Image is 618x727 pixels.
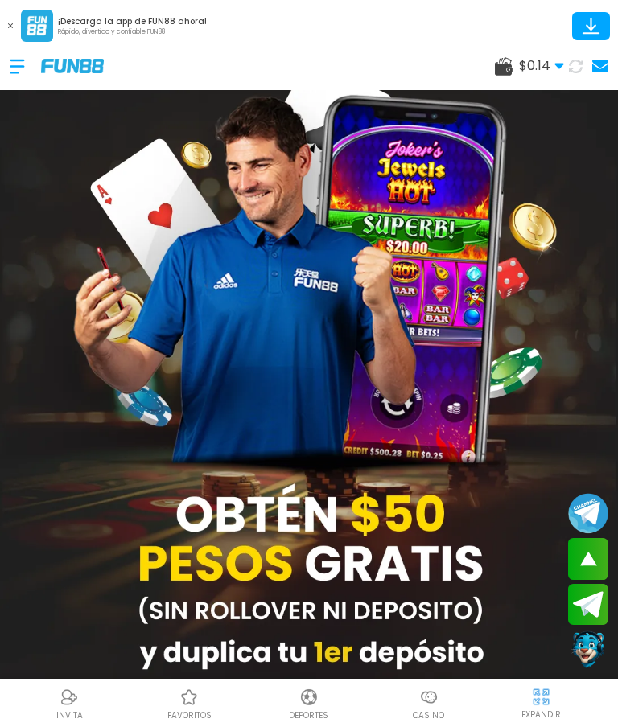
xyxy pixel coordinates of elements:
[419,688,439,707] img: Casino
[299,688,319,707] img: Deportes
[369,685,488,721] a: CasinoCasinoCasino
[60,688,79,707] img: Referral
[56,709,83,721] p: INVITA
[568,629,608,671] button: Contact customer service
[568,538,608,580] button: scroll up
[568,584,608,626] button: Join telegram
[58,15,207,27] p: ¡Descarga la app de FUN88 ahora!
[179,688,199,707] img: Casino Favoritos
[413,709,444,721] p: Casino
[531,687,551,707] img: hide
[58,27,207,37] p: Rápido, divertido y confiable FUN88
[10,685,130,721] a: ReferralReferralINVITA
[21,10,53,42] img: App Logo
[167,709,212,721] p: favoritos
[289,709,328,721] p: Deportes
[130,685,249,721] a: Casino FavoritosCasino Favoritosfavoritos
[41,59,104,72] img: Company Logo
[249,685,369,721] a: DeportesDeportesDeportes
[521,709,561,721] p: EXPANDIR
[568,492,608,534] button: Join telegram channel
[519,56,564,76] span: $ 0.14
